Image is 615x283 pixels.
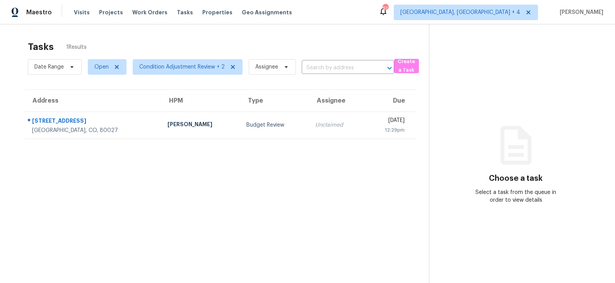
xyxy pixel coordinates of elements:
[74,9,90,16] span: Visits
[255,63,278,71] span: Assignee
[398,57,415,75] span: Create a Task
[489,175,543,182] h3: Choose a task
[364,90,417,111] th: Due
[94,63,109,71] span: Open
[34,63,64,71] span: Date Range
[394,59,419,73] button: Create a Task
[473,189,559,204] div: Select a task from the queue in order to view details
[400,9,520,16] span: [GEOGRAPHIC_DATA], [GEOGRAPHIC_DATA] + 4
[132,9,167,16] span: Work Orders
[202,9,232,16] span: Properties
[302,62,372,74] input: Search by address
[66,43,87,51] span: 1 Results
[371,117,405,126] div: [DATE]
[315,121,358,129] div: Unclaimed
[384,63,395,74] button: Open
[246,121,303,129] div: Budget Review
[240,90,309,111] th: Type
[371,126,405,134] div: 12:29pm
[32,117,155,127] div: [STREET_ADDRESS]
[139,63,225,71] span: Condition Adjustment Review + 2
[99,9,123,16] span: Projects
[32,127,155,134] div: [GEOGRAPHIC_DATA], CO, 80027
[557,9,603,16] span: [PERSON_NAME]
[383,5,388,12] div: 51
[25,90,161,111] th: Address
[26,9,52,16] span: Maestro
[167,120,234,130] div: [PERSON_NAME]
[242,9,292,16] span: Geo Assignments
[161,90,240,111] th: HPM
[177,10,193,15] span: Tasks
[28,43,54,51] h2: Tasks
[309,90,364,111] th: Assignee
